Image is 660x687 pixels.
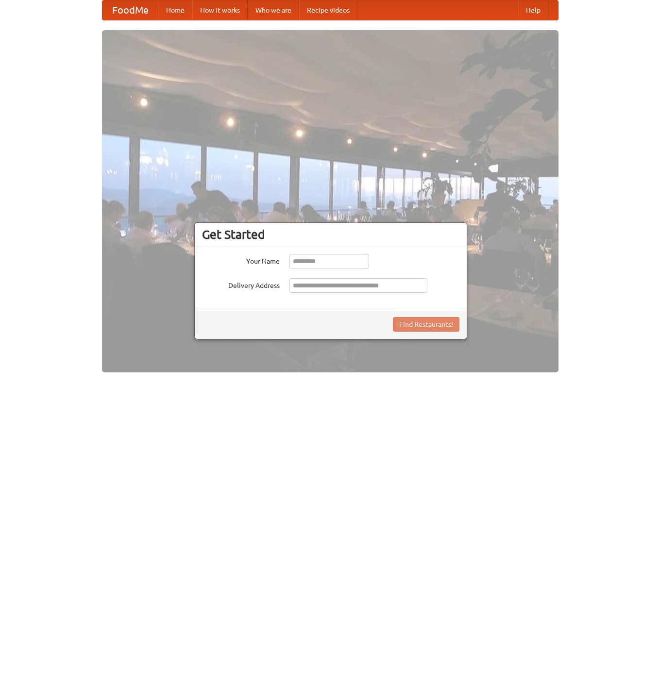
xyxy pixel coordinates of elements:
[202,227,459,242] h3: Get Started
[299,0,357,20] a: Recipe videos
[202,278,280,290] label: Delivery Address
[102,0,158,20] a: FoodMe
[518,0,548,20] a: Help
[393,317,459,332] button: Find Restaurants!
[248,0,299,20] a: Who we are
[192,0,248,20] a: How it works
[158,0,192,20] a: Home
[202,254,280,266] label: Your Name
